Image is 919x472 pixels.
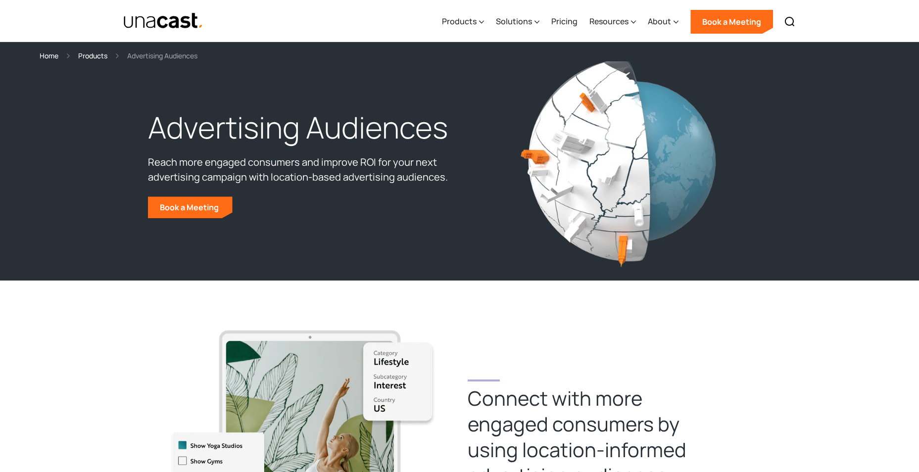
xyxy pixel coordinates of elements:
div: Products [442,1,484,42]
div: Solutions [496,1,539,42]
img: Unacast text logo [123,12,204,30]
div: About [648,15,671,27]
p: Reach more engaged consumers and improve ROI for your next advertising campaign with location-bas... [148,155,455,185]
img: location data visual, globe [519,57,717,268]
div: Resources [589,1,636,42]
div: Resources [589,15,629,27]
a: home [123,12,204,30]
div: Advertising Audiences [127,50,197,61]
a: Pricing [551,1,578,42]
a: Home [40,50,58,61]
h1: Advertising Audiences [148,108,455,147]
a: Products [78,50,107,61]
div: Solutions [496,15,532,27]
a: Book a Meeting [148,196,233,218]
div: About [648,1,678,42]
div: Products [442,15,477,27]
a: Book a Meeting [690,10,773,34]
img: Search icon [784,16,796,28]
